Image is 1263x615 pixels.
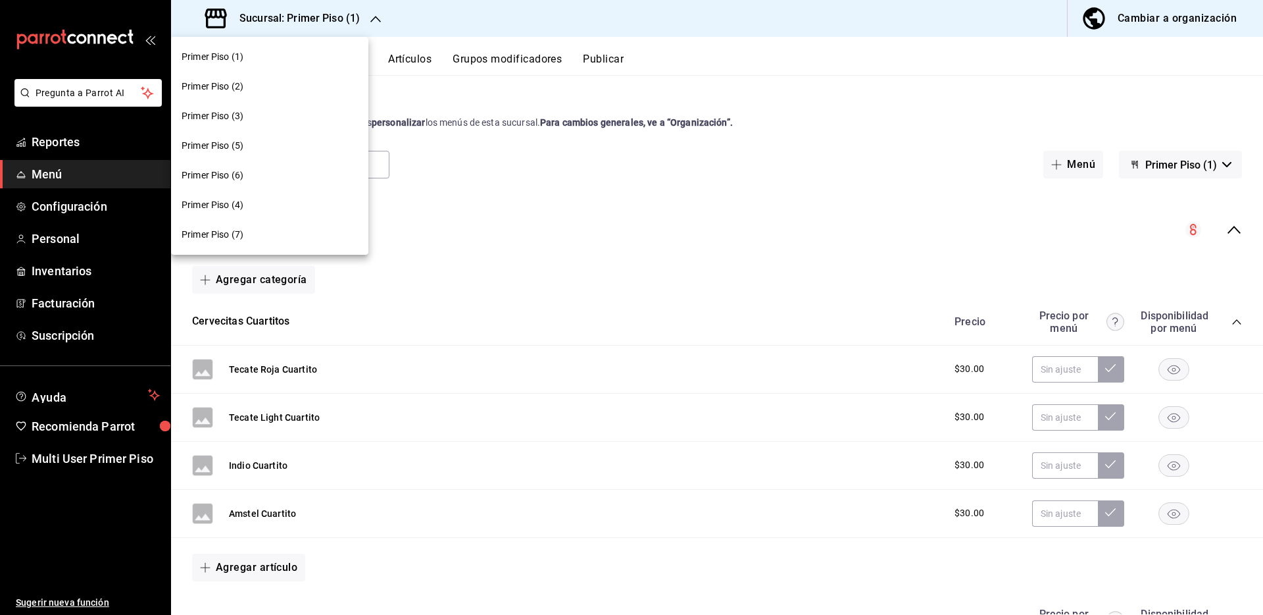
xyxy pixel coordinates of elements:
span: Primer Piso (5) [182,139,243,153]
div: Primer Piso (5) [171,131,368,161]
div: Primer Piso (6) [171,161,368,190]
span: Primer Piso (1) [182,50,243,64]
div: Primer Piso (7) [171,220,368,250]
span: Primer Piso (7) [182,228,243,242]
div: Primer Piso (4) [171,190,368,220]
span: Primer Piso (6) [182,169,243,182]
span: Primer Piso (4) [182,198,243,212]
span: Primer Piso (3) [182,109,243,123]
div: Primer Piso (3) [171,101,368,131]
span: Primer Piso (2) [182,80,243,94]
div: Primer Piso (1) [171,42,368,72]
div: Primer Piso (2) [171,72,368,101]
